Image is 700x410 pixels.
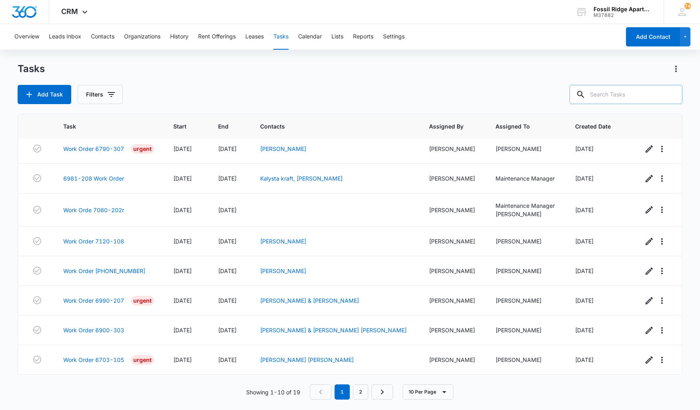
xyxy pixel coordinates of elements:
div: [PERSON_NAME] [429,174,476,183]
nav: Pagination [310,384,393,400]
a: [PERSON_NAME] [260,267,306,274]
span: [DATE] [575,207,594,213]
button: Overview [14,24,39,50]
button: Leases [245,24,264,50]
div: [PERSON_NAME] [495,237,556,245]
div: [PERSON_NAME] [495,326,556,334]
button: 10 Per Page [403,384,453,400]
span: [DATE] [173,238,192,245]
a: Next Page [371,384,393,400]
span: 74 [684,3,691,9]
span: [DATE] [218,356,237,363]
div: account name [594,6,652,12]
span: [DATE] [575,327,594,334]
a: Work Order 7120-108 [63,237,124,245]
a: Work Order [PHONE_NUMBER] [63,267,145,275]
div: [PERSON_NAME] [495,296,556,305]
div: Urgent [131,144,154,154]
span: Contacts [260,122,398,131]
span: [DATE] [218,267,237,274]
a: Work Order 6990-207 [63,296,124,305]
div: [PERSON_NAME] [429,326,476,334]
span: [DATE] [575,267,594,274]
div: Urgent [131,296,154,305]
button: Filters [78,85,123,104]
a: [PERSON_NAME] [260,145,306,152]
a: Kalysta kraft, [PERSON_NAME] [260,175,343,182]
a: [PERSON_NAME] [PERSON_NAME] [260,356,354,363]
em: 1 [335,384,350,400]
span: Assigned By [429,122,465,131]
span: [DATE] [173,297,192,304]
div: Maintenance Manager [495,201,556,210]
span: [DATE] [218,297,237,304]
div: [PERSON_NAME] [429,206,476,214]
span: [DATE] [173,175,192,182]
a: Page 2 [353,384,368,400]
button: Actions [670,62,682,75]
div: [PERSON_NAME] [495,145,556,153]
p: Showing 1-10 of 19 [246,388,300,396]
input: Search Tasks [570,85,682,104]
span: [DATE] [218,175,237,182]
span: Created Date [575,122,612,131]
span: Assigned To [495,122,545,131]
span: [DATE] [173,356,192,363]
span: [DATE] [575,238,594,245]
div: [PERSON_NAME] [429,237,476,245]
a: Work Order 6790-307 [63,145,124,153]
div: [PERSON_NAME] [429,267,476,275]
span: [DATE] [173,207,192,213]
span: [DATE] [218,238,237,245]
span: [DATE] [575,356,594,363]
a: 6981-208 Work Order [63,174,124,183]
span: Start [173,122,187,131]
button: Add Task [18,85,71,104]
button: Settings [383,24,405,50]
button: History [170,24,189,50]
span: [DATE] [575,145,594,152]
a: [PERSON_NAME] & [PERSON_NAME] [PERSON_NAME] [260,327,407,334]
button: Tasks [273,24,289,50]
button: Reports [353,24,373,50]
span: [DATE] [218,207,237,213]
div: [PERSON_NAME] [495,356,556,364]
div: [PERSON_NAME] [495,210,556,218]
div: [PERSON_NAME] [429,356,476,364]
div: notifications count [684,3,691,9]
div: [PERSON_NAME] [429,145,476,153]
span: [DATE] [575,175,594,182]
div: account id [594,12,652,18]
button: Leads Inbox [49,24,81,50]
button: Organizations [124,24,160,50]
a: [PERSON_NAME] [260,238,306,245]
button: Rent Offerings [198,24,236,50]
button: Add Contact [626,27,680,46]
span: [DATE] [173,267,192,274]
div: Maintenance Manager [495,174,556,183]
div: [PERSON_NAME] [429,296,476,305]
span: End [218,122,229,131]
span: [DATE] [173,145,192,152]
div: [PERSON_NAME] [495,267,556,275]
span: Task [63,122,142,131]
a: Work Order 6900-303 [63,326,124,334]
button: Contacts [91,24,114,50]
a: [PERSON_NAME] & [PERSON_NAME] [260,297,359,304]
span: [DATE] [218,327,237,334]
h1: Tasks [18,63,45,75]
span: [DATE] [575,297,594,304]
span: [DATE] [218,145,237,152]
button: Lists [331,24,343,50]
span: [DATE] [173,327,192,334]
span: CRM [61,7,78,16]
div: Urgent [131,355,154,365]
button: Calendar [298,24,322,50]
a: Work Order 6703-105 [63,356,124,364]
a: Work Orde 7060-202r [63,206,124,214]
